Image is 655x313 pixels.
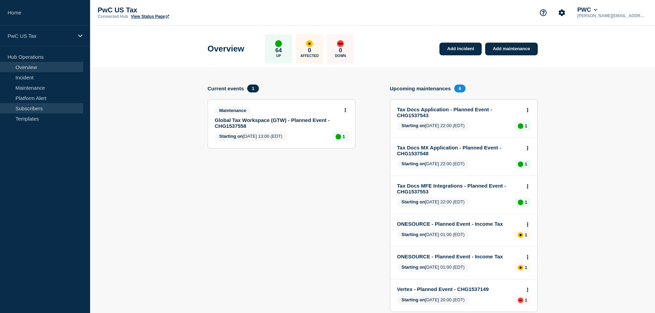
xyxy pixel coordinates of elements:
a: View Status Page [131,14,169,19]
span: Starting on [402,123,425,128]
span: 1 [247,85,259,92]
span: [DATE] 13:00 (EDT) [215,132,287,141]
span: Starting on [402,161,425,166]
div: up [275,40,282,47]
p: 0 [339,47,342,54]
div: up [336,134,341,139]
p: 1 [342,134,345,139]
a: Tax Docs Application - Planned Event - CHG1537543 [397,107,521,118]
a: ONESOURCE - Planned Event - Income Tax [397,221,521,227]
span: Starting on [402,265,425,270]
div: affected [518,232,523,238]
p: 1 [525,200,527,205]
span: Starting on [402,297,425,302]
div: affected [518,265,523,270]
div: down [518,298,523,303]
span: Starting on [402,232,425,237]
span: [DATE] 22:00 (EDT) [397,160,469,169]
h4: Current events [208,86,244,91]
p: 0 [308,47,311,54]
div: affected [306,40,313,47]
p: Down [335,54,346,58]
p: Connected Hub [98,14,128,19]
p: 1 [525,161,527,167]
span: Starting on [402,199,425,204]
a: Add incident [439,43,482,55]
span: [DATE] 22:00 (EDT) [397,198,469,207]
span: [DATE] 01:00 (EDT) [397,231,469,239]
button: Support [536,5,550,20]
h1: Overview [208,44,244,54]
span: 6 [454,85,466,92]
a: Tax Docs MX Application - Planned Event - CHG1537548 [397,145,521,156]
a: Global Tax Workspace (GTW) - Planned Event - CHG1537558 [215,117,339,129]
a: Tax Docs MFE Integrations - Planned Event - CHG1537553 [397,183,521,194]
p: PwC US Tax [98,6,235,14]
p: 1 [525,298,527,303]
button: PWC [576,7,599,13]
p: Up [276,54,281,58]
p: Affected [301,54,319,58]
a: ONESOURCE - Planned Event - Income Tax [397,254,521,259]
p: 64 [275,47,282,54]
div: up [518,161,523,167]
p: 1 [525,232,527,237]
span: [DATE] 22:00 (EDT) [397,122,469,131]
p: [PERSON_NAME][EMAIL_ADDRESS][PERSON_NAME][DOMAIN_NAME] [576,13,647,18]
p: PwC US Tax [8,33,74,39]
span: [DATE] 01:00 (EDT) [397,263,469,272]
p: 1 [525,123,527,128]
span: [DATE] 20:00 (EDT) [397,296,469,305]
p: 1 [525,265,527,270]
div: down [337,40,344,47]
span: Starting on [219,134,243,139]
button: Account settings [555,5,569,20]
a: Add maintenance [485,43,537,55]
span: Maintenance [215,107,251,114]
a: Vertex - Planned Event - CHG1537149 [397,286,521,292]
h4: Upcoming maintenances [390,86,451,91]
div: up [518,200,523,205]
div: up [518,123,523,129]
